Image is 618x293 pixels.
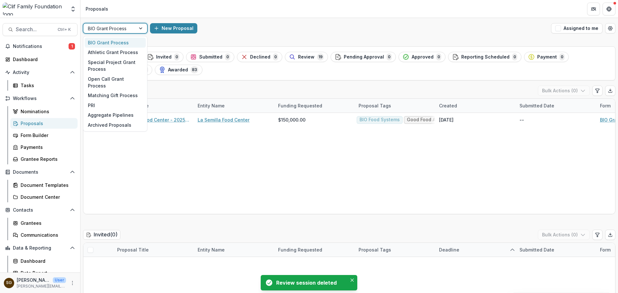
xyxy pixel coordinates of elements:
[605,23,615,33] button: Open table manager
[21,108,72,115] div: Nominations
[355,102,395,109] div: Proposal Tags
[587,3,600,15] button: Partners
[117,116,190,123] a: La Semilla Food Center - 2025 - BIO Grant Application
[448,52,521,62] button: Reporting Scheduled0
[285,52,328,62] button: Review19
[21,132,72,139] div: Form Builder
[17,277,50,283] p: [PERSON_NAME]
[17,283,66,289] p: [PERSON_NAME][EMAIL_ADDRESS][DOMAIN_NAME]
[461,54,510,60] span: Reporting Scheduled
[21,82,72,89] div: Tasks
[605,86,615,96] button: Export table data
[537,54,557,60] span: Payment
[317,53,324,60] span: 19
[355,243,435,257] div: Proposal Tags
[194,99,274,113] div: Entity Name
[10,180,78,190] a: Document Templates
[194,243,274,257] div: Entity Name
[10,142,78,152] a: Payments
[435,246,463,253] div: Deadline
[3,167,78,177] button: Open Documents
[348,276,356,284] button: Close
[10,80,78,91] a: Tasks
[516,102,558,109] div: Submitted Date
[83,4,111,14] nav: breadcrumb
[13,96,67,101] span: Workflows
[516,99,596,113] div: Submitted Date
[53,277,66,283] p: User
[3,205,78,215] button: Open Contacts
[3,54,78,65] a: Dashboard
[355,246,395,253] div: Proposal Tags
[6,281,12,285] div: Sarah Grady
[524,52,569,62] button: Payment0
[435,243,516,257] div: Deadline
[520,116,524,123] div: --
[3,67,78,78] button: Open Activity
[273,53,278,60] span: 0
[10,230,78,240] a: Communications
[10,154,78,164] a: Grantee Reports
[237,52,282,62] button: Declined0
[10,192,78,202] a: Document Center
[186,52,234,62] button: Submitted0
[143,52,183,62] button: Invited0
[435,99,516,113] div: Created
[3,41,78,51] button: Notifications1
[86,5,108,12] div: Proposals
[439,116,454,123] div: [DATE]
[10,106,78,117] a: Nominations
[194,102,229,109] div: Entity Name
[155,65,202,75] button: Awarded83
[603,3,615,15] button: Get Help
[13,56,72,63] div: Dashboard
[274,102,326,109] div: Funding Requested
[538,86,590,96] button: Bulk Actions (0)
[85,48,146,58] div: Athletic Grant Process
[199,54,222,60] span: Submitted
[436,53,441,60] span: 0
[331,52,396,62] button: Pending Approval0
[412,54,434,60] span: Approved
[85,120,146,130] div: Archived Proposals
[21,194,72,200] div: Document Center
[510,247,515,252] svg: sorted ascending
[3,93,78,104] button: Open Workflows
[168,67,188,73] span: Awarded
[274,99,355,113] div: Funding Requested
[21,156,72,162] div: Grantee Reports
[512,53,517,60] span: 0
[516,243,596,257] div: Submitted Date
[21,270,72,276] div: Data Report
[10,218,78,228] a: Grantees
[10,256,78,266] a: Dashboard
[85,110,146,120] div: Aggregate Pipelines
[13,169,67,175] span: Documents
[198,116,249,123] a: La Semilla Food Center
[435,102,461,109] div: Created
[3,23,78,36] button: Search...
[21,182,72,188] div: Document Templates
[85,74,146,91] div: Open Call Grant Process
[13,207,67,213] span: Contacts
[13,245,67,251] span: Data & Reporting
[56,26,72,33] div: Ctrl + K
[113,99,194,113] div: Proposal Title
[225,53,230,60] span: 0
[278,116,305,123] span: $150,000.00
[298,54,314,60] span: Review
[150,23,197,33] button: New Proposal
[3,3,66,15] img: Clif Family Foundation logo
[85,38,146,48] div: BIO Grant Process
[21,120,72,127] div: Proposals
[355,99,435,113] div: Proposal Tags
[83,230,120,239] h2: Invited ( 0 )
[274,243,355,257] div: Funding Requested
[85,57,146,74] div: Special Project Grant Process
[605,230,615,240] button: Export table data
[559,53,565,60] span: 0
[69,43,75,50] span: 1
